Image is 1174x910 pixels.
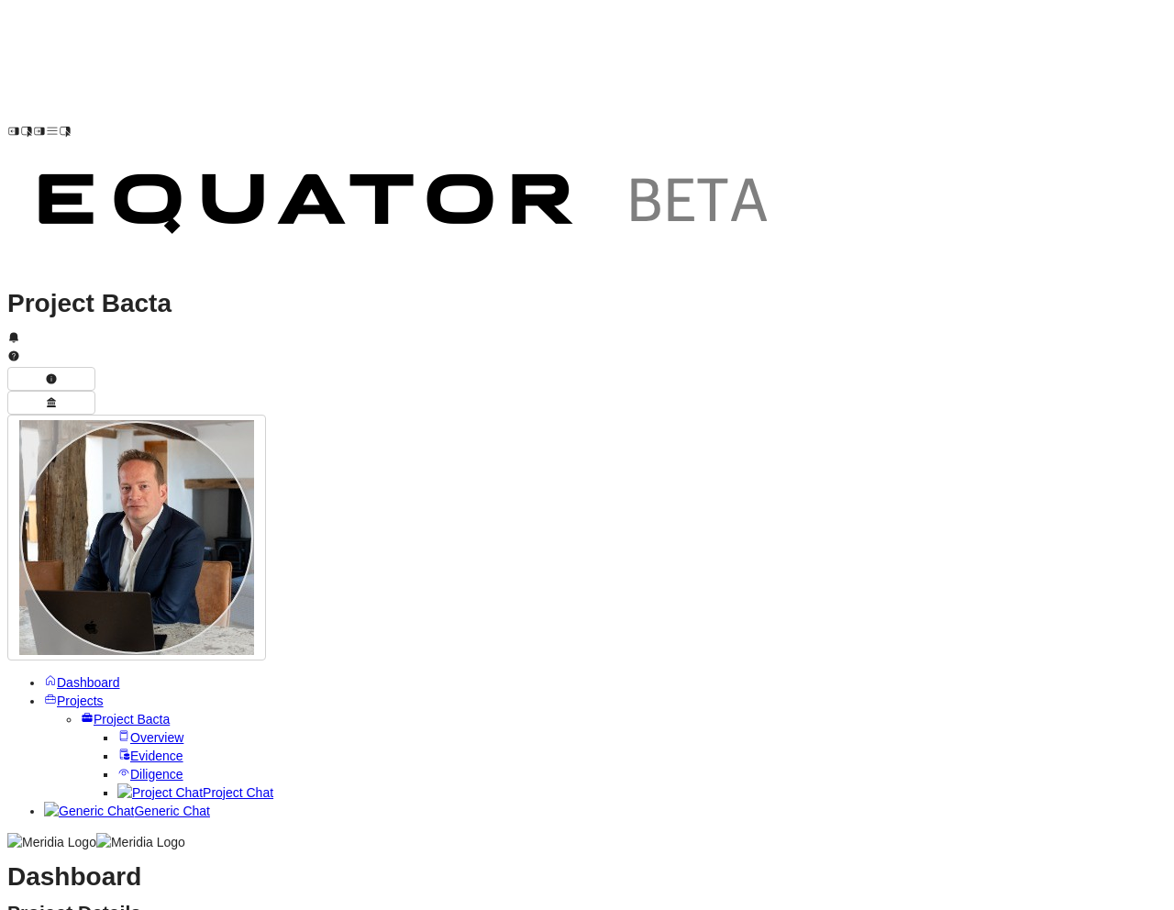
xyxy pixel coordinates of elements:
a: Project Bacta [81,712,170,727]
img: Meridia Logo [96,833,185,851]
a: Evidence [117,749,183,763]
img: Customer Logo [7,142,805,272]
span: Diligence [130,767,183,782]
h1: Project Bacta [7,294,1167,313]
img: Project Chat [117,783,203,802]
img: Customer Logo [72,7,869,138]
img: Meridia Logo [7,833,96,851]
h1: Dashboard [7,868,1167,886]
img: Generic Chat [44,802,134,820]
span: Generic Chat [134,804,209,818]
a: Project ChatProject Chat [117,785,273,800]
a: Projects [44,694,104,708]
span: Projects [57,694,104,708]
a: Generic ChatGeneric Chat [44,804,210,818]
span: Project Bacta [94,712,170,727]
a: Dashboard [44,675,120,690]
span: Dashboard [57,675,120,690]
span: Project Chat [203,785,273,800]
a: Diligence [117,767,183,782]
a: Overview [117,730,183,745]
span: Evidence [130,749,183,763]
img: Profile Icon [19,420,254,655]
span: Overview [130,730,183,745]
